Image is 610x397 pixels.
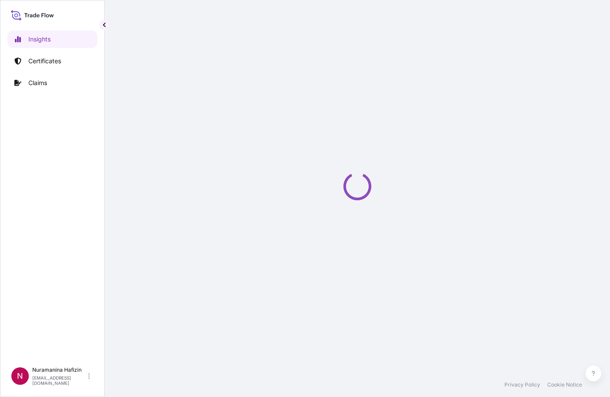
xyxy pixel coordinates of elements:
a: Privacy Policy [504,381,540,388]
a: Cookie Notice [547,381,582,388]
p: [EMAIL_ADDRESS][DOMAIN_NAME] [32,375,86,386]
a: Claims [7,74,97,92]
p: Claims [28,79,47,87]
a: Insights [7,31,97,48]
a: Certificates [7,52,97,70]
p: Certificates [28,57,61,65]
span: N [17,372,23,380]
p: Nuramanina Hafizin [32,366,86,373]
p: Insights [28,35,51,44]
